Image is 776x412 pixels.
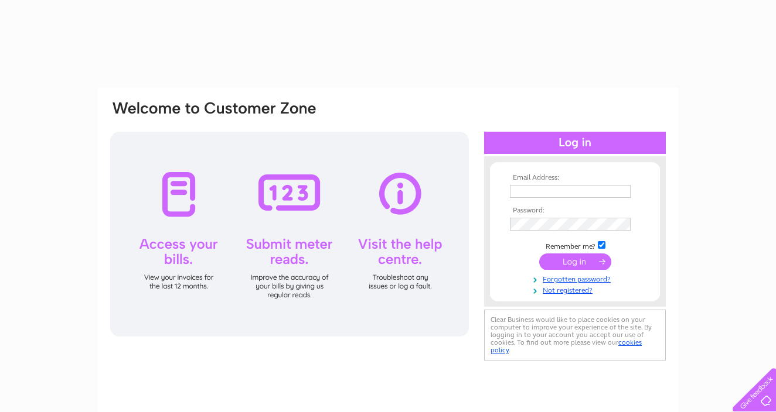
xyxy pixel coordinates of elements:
[539,253,611,270] input: Submit
[510,273,643,284] a: Forgotten password?
[507,207,643,215] th: Password:
[510,284,643,295] a: Not registered?
[491,338,642,354] a: cookies policy
[484,310,666,360] div: Clear Business would like to place cookies on your computer to improve your experience of the sit...
[507,239,643,251] td: Remember me?
[507,174,643,182] th: Email Address:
